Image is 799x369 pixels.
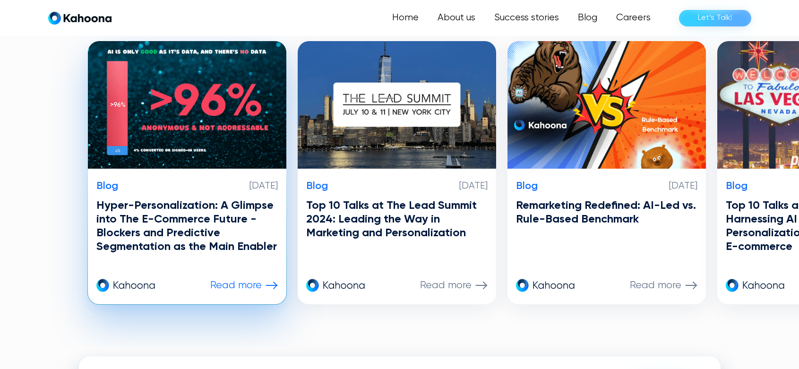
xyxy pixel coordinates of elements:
[306,180,328,192] p: Blog
[210,279,262,292] p: Read more
[96,278,156,293] img: kahoona
[249,180,278,192] p: [DATE]
[516,180,538,192] p: Blog
[726,180,747,192] p: Blog
[669,180,697,192] p: [DATE]
[630,279,681,292] p: Read more
[306,199,488,240] h3: Top 10 Talks at The Lead Summit 2024: Leading the Way in Marketing and Personalization
[298,41,496,304] a: Blog[DATE]Top 10 Talks at The Lead Summit 2024: Leading the Way in Marketing and Personalizationk...
[88,41,286,304] a: Blog[DATE]Hyper-Personalization: A Glimpse into The E-Commerce Future - Blockers and Predictive S...
[306,278,366,293] img: kahoona
[96,180,118,192] p: Blog
[88,41,286,304] div: 1 / 6
[516,199,697,226] h3: Remarketing Redefined: AI-Led vs. Rule-Based Benchmark
[507,41,706,304] div: 3 / 6
[507,41,706,304] a: Blog[DATE]Remarketing Redefined: AI-Led vs. Rule-Based BenchmarkkahoonaRead more
[516,278,576,293] img: kahoona
[459,180,488,192] p: [DATE]
[420,279,472,292] p: Read more
[96,199,278,253] h3: Hyper-Personalization: A Glimpse into The E-Commerce Future - Blockers and Predictive Segmentatio...
[298,41,496,304] div: 2 / 6
[726,278,785,293] img: kahoona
